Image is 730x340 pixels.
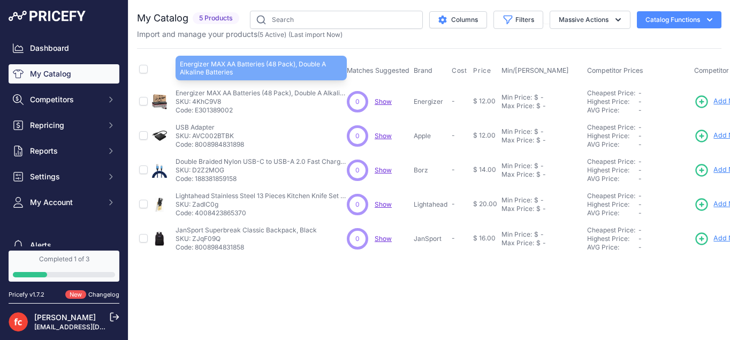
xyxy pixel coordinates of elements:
span: $ 16.00 [473,234,496,242]
div: - [541,205,546,213]
div: Highest Price: [587,200,638,209]
div: AVG Price: [587,175,638,183]
a: Show [375,132,392,140]
nav: Sidebar [9,39,119,296]
div: $ [534,162,538,170]
span: 0 [355,165,360,175]
span: New [65,290,86,299]
span: - [638,123,642,131]
p: Lightahead [414,200,447,209]
span: $ 12.00 [473,97,496,105]
button: Catalog Functions [637,11,721,28]
div: Min Price: [501,162,532,170]
div: Max Price: [501,170,534,179]
div: AVG Price: [587,106,638,115]
div: Energizer MAX AA Batteries (48 Pack), Double A Alkaline Batteries [176,56,347,80]
a: Show [375,166,392,174]
span: (Last import Now) [288,31,343,39]
p: Lightahead Stainless Steel 13 Pieces Kitchen Knife Set with Rubber Wood Block [176,192,347,200]
span: $ 20.00 [473,200,497,208]
img: Pricefy Logo [9,11,86,21]
span: - [638,226,642,234]
div: Highest Price: [587,132,638,140]
div: Min Price: [501,230,532,239]
a: Cheapest Price: [587,89,635,97]
p: JanSport Superbreak Classic Backpack, Black [176,226,317,235]
div: Min Price: [501,196,532,205]
button: Competitors [9,90,119,109]
span: Competitor Prices [587,66,643,74]
span: Brand [414,66,432,74]
p: Code: 8008984831858 [176,243,317,252]
span: Competitors [30,94,100,105]
button: Reports [9,141,119,161]
p: Import and manage your products [137,29,343,40]
div: $ [536,102,541,110]
div: - [541,170,546,179]
p: SKU: AVC002BTBK [176,132,244,140]
p: USB Adapter [176,123,244,132]
span: Reports [30,146,100,156]
a: Cheapest Price: [587,123,635,131]
div: - [538,230,544,239]
span: Show [375,97,392,105]
span: Cost [452,66,467,75]
span: $ 12.00 [473,131,496,139]
p: Code: E301389002 [176,106,347,115]
span: - [638,235,642,243]
div: Min Price: [501,127,532,136]
div: $ [536,170,541,179]
div: $ [534,230,538,239]
div: AVG Price: [587,140,638,149]
div: AVG Price: [587,209,638,217]
p: SKU: 4KhC9V8 [176,97,347,106]
span: - [638,175,642,183]
span: - [638,132,642,140]
span: - [452,200,455,208]
button: Massive Actions [550,11,630,29]
span: 0 [355,234,360,244]
span: - [638,243,642,251]
button: Filters [493,11,543,29]
button: Cost [452,66,469,75]
span: My Account [30,197,100,208]
div: Highest Price: [587,166,638,175]
span: - [638,200,642,208]
a: Changelog [88,291,119,298]
div: - [541,136,546,145]
h2: My Catalog [137,11,188,26]
button: My Account [9,193,119,212]
a: Dashboard [9,39,119,58]
div: - [538,196,544,205]
button: Settings [9,167,119,186]
span: - [638,106,642,114]
div: $ [536,205,541,213]
div: Max Price: [501,205,534,213]
span: - [638,89,642,97]
p: SKU: D2Z2MOG [176,166,347,175]
input: Search [250,11,423,29]
p: Code: 4008423865370 [176,209,347,217]
p: Apple [414,132,447,140]
div: Highest Price: [587,97,638,106]
div: $ [534,93,538,102]
p: JanSport [414,235,447,243]
span: - [452,234,455,242]
span: Matches Suggested [347,66,409,74]
a: My Catalog [9,64,119,84]
p: Code: 8008984831898 [176,140,244,149]
div: - [538,162,544,170]
p: Energizer MAX AA Batteries (48 Pack), Double A Alkaline Batteries [176,89,347,97]
div: Max Price: [501,136,534,145]
div: $ [534,196,538,205]
a: Show [375,200,392,208]
a: Cheapest Price: [587,192,635,200]
div: $ [536,239,541,247]
span: - [452,131,455,139]
button: Price [473,66,493,75]
span: Settings [30,171,100,182]
div: - [538,93,544,102]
